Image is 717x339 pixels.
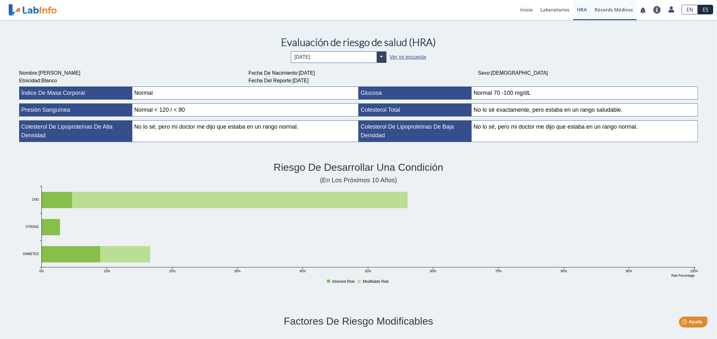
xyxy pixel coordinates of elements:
a: ES [698,5,713,14]
span: Presión sanguínea [21,107,70,113]
span: Colesterol de lipoproteínas de baja densidad [361,124,454,139]
span: Colesterol total [361,107,400,113]
tspan: 80% [561,270,567,273]
div: : [14,69,244,77]
tspan: 0% [39,270,44,273]
iframe: Help widget launcher [660,314,710,332]
span: No lo sé, pero mi doctor me dijo que estaba en un rango normal. [474,124,638,130]
span: Nombre [19,70,37,76]
tspan: 100% [690,270,699,273]
span: [DATE] [293,78,309,83]
span: [PERSON_NAME] [39,70,80,76]
span: Sexo [478,70,490,76]
span: Normal [134,90,153,96]
tspan: 40% [299,270,306,273]
span: Fecha del Reporte [248,78,291,83]
div: : [244,69,473,77]
h4: (en los próximos 10 años) [19,177,698,184]
span: No lo sé exactamente, pero estaba en un rango saludable. [474,107,623,113]
h2: Factores de riesgo modificables [18,315,700,327]
tspan: CHD [32,198,39,202]
span: No lo sé, pero mi doctor me dijo que estaba en un rango normal. [134,124,298,130]
span: Evaluación de riesgo de salud (HRA) [281,36,436,48]
tspan: 70% [495,270,502,273]
tspan: 50% [365,270,371,273]
a: EN [682,5,698,14]
a: Ver mi encuesta [390,54,426,60]
span: Colesterol de lipoproteínas de alta densidad [21,124,113,139]
span: [DEMOGRAPHIC_DATA] [491,70,548,76]
span: Fecha de Nacimiento [248,70,297,76]
tspan: 30% [234,270,240,273]
tspan: 60% [430,270,436,273]
span: [DATE] [299,70,315,76]
tspan: 20% [169,270,175,273]
span: Índice de masa corporal [21,90,85,96]
tspan: 10% [104,270,110,273]
tspan: 90% [626,270,632,273]
div: : [473,69,703,77]
div: : [14,77,244,85]
span: Normal 70 -100 mg/dL [474,90,531,96]
span: Glucosa [361,90,382,96]
span: Normal < 120 / < 80 [134,107,185,113]
tspan: DIABETES [23,252,39,256]
span: HRA [577,6,587,13]
text: Risk Percentage [671,274,695,277]
tspan: STROKE [26,225,39,229]
div: : [244,77,703,85]
span: Blanco [41,78,57,83]
h2: Riesgo de desarrollar una condición [19,161,698,173]
span: Etnicidad [19,78,40,83]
